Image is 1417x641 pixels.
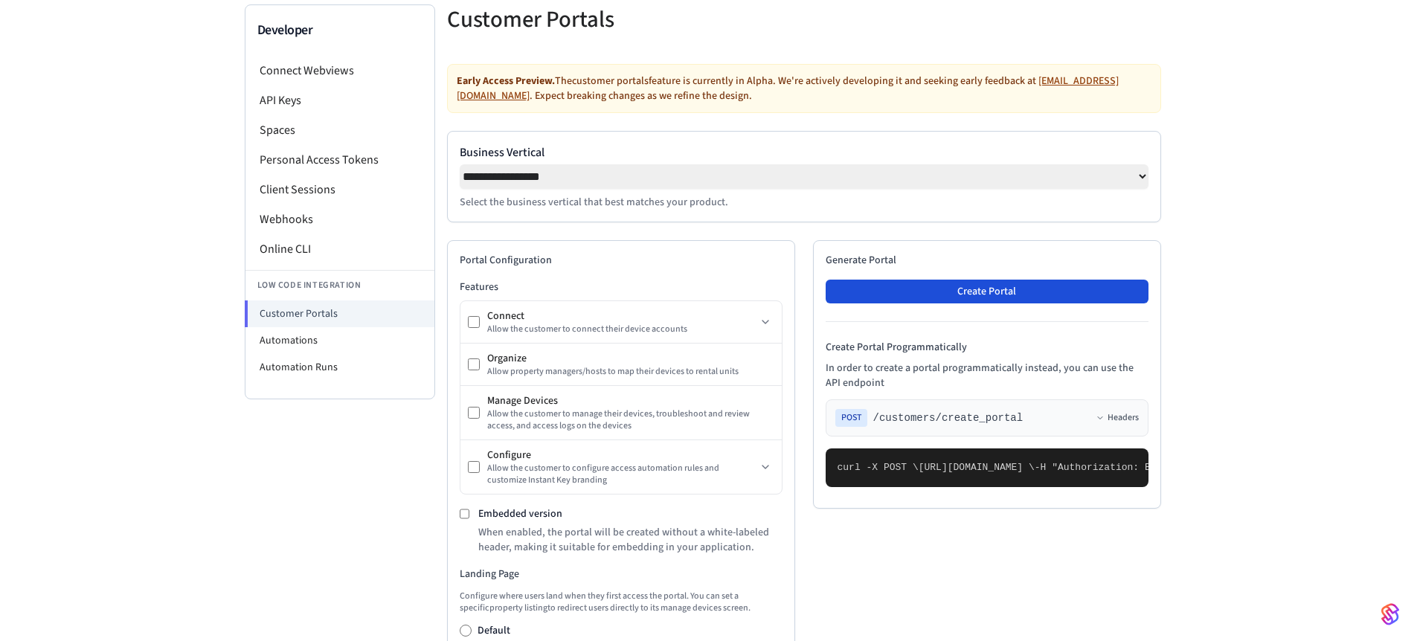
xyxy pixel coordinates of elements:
p: When enabled, the portal will be created without a white-labeled header, making it suitable for e... [478,525,783,555]
a: [EMAIL_ADDRESS][DOMAIN_NAME] [457,74,1119,103]
h2: Portal Configuration [460,253,783,268]
li: Automation Runs [245,354,434,381]
li: Customer Portals [245,300,434,327]
li: Online CLI [245,234,434,264]
li: Connect Webviews [245,56,434,86]
strong: Early Access Preview. [457,74,555,88]
div: The customer portals feature is currently in Alpha. We're actively developing it and seeking earl... [447,64,1161,113]
img: SeamLogoGradient.69752ec5.svg [1381,602,1399,626]
button: Headers [1096,412,1139,424]
p: Configure where users land when they first access the portal. You can set a specific property lis... [460,590,783,614]
span: curl -X POST \ [838,462,919,473]
span: /customers/create_portal [873,410,1024,425]
label: Default [478,623,510,638]
li: API Keys [245,86,434,115]
label: Business Vertical [460,144,1148,161]
h5: Customer Portals [447,4,795,35]
div: Connect [487,309,756,323]
li: Personal Access Tokens [245,145,434,175]
li: Webhooks [245,204,434,234]
div: Allow property managers/hosts to map their devices to rental units [487,366,774,378]
label: Embedded version [478,506,562,521]
button: Create Portal [826,280,1148,303]
li: Client Sessions [245,175,434,204]
div: Manage Devices [487,393,774,408]
span: POST [835,409,867,427]
h2: Generate Portal [826,253,1148,268]
li: Automations [245,327,434,354]
div: Configure [487,448,756,463]
p: Select the business vertical that best matches your product. [460,195,1148,210]
h4: Create Portal Programmatically [826,340,1148,355]
div: Allow the customer to manage their devices, troubleshoot and review access, and access logs on th... [487,408,774,432]
h3: Developer [257,20,422,41]
h3: Features [460,280,783,294]
span: -H "Authorization: Bearer seam_api_key_123456" \ [1035,462,1313,473]
li: Spaces [245,115,434,145]
div: Allow the customer to configure access automation rules and customize Instant Key branding [487,463,756,486]
span: [URL][DOMAIN_NAME] \ [919,462,1035,473]
li: Low Code Integration [245,270,434,300]
h3: Landing Page [460,567,783,582]
p: In order to create a portal programmatically instead, you can use the API endpoint [826,361,1148,390]
div: Allow the customer to connect their device accounts [487,323,756,335]
div: Organize [487,351,774,366]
